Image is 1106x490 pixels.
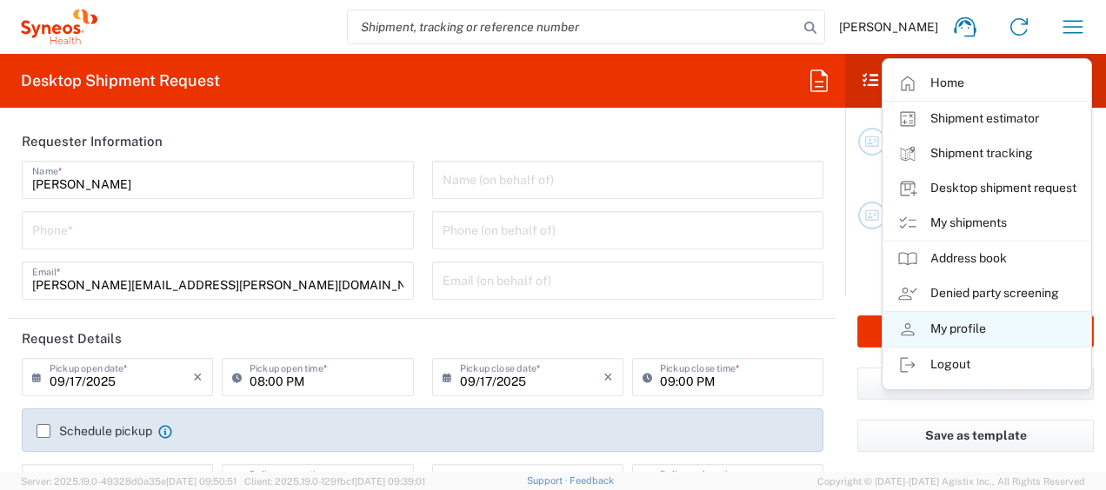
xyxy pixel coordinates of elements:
h2: Desktop Shipment Request [21,70,220,91]
i: × [603,363,613,391]
a: Home [883,66,1090,101]
span: Client: 2025.19.0-129fbcf [244,476,425,487]
button: Save shipment [857,367,1094,400]
h2: Shipment Checklist [861,70,1036,91]
button: Save as template [857,420,1094,452]
button: Rate [857,315,1094,348]
span: [PERSON_NAME] [839,19,938,35]
a: Support [527,475,570,486]
label: Schedule pickup [37,424,152,438]
a: Shipment estimator [883,102,1090,136]
input: Shipment, tracking or reference number [348,10,798,43]
a: Feedback [570,475,614,486]
i: × [193,363,203,391]
span: [DATE] 09:50:51 [166,476,237,487]
a: Address book [883,242,1090,276]
a: Logout [883,348,1090,382]
span: Copyright © [DATE]-[DATE] Agistix Inc., All Rights Reserved [817,473,1085,489]
a: Denied party screening [883,276,1090,311]
h2: Requester Information [22,133,163,150]
h2: Request Details [22,330,122,348]
a: Shipment tracking [883,136,1090,171]
span: [DATE] 09:39:01 [355,476,425,487]
a: Desktop shipment request [883,171,1090,206]
a: My profile [883,312,1090,347]
span: Server: 2025.19.0-49328d0a35e [21,476,237,487]
a: My shipments [883,206,1090,241]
